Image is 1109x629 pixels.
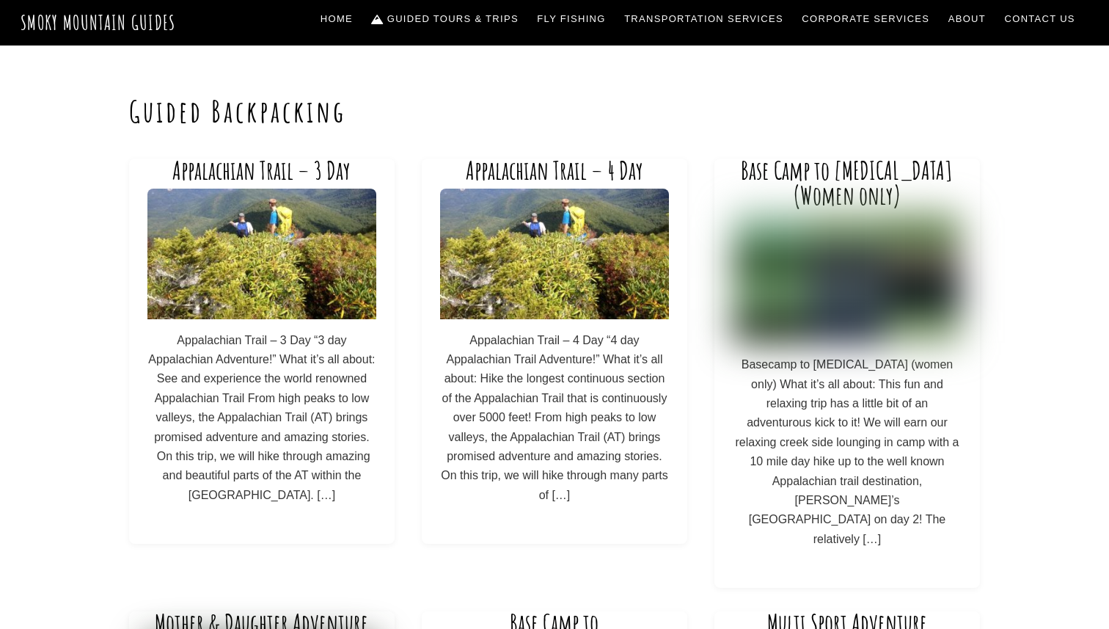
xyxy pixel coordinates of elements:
[172,155,351,186] a: Appalachian Trail – 3 Day
[147,189,376,319] img: 1448638418078-min
[440,331,668,506] p: Appalachian Trail – 4 Day “4 day Appalachian Trail Adventure!” What it’s all about: Hike the long...
[733,214,961,343] img: smokymountainguides.com-backpacking_participants
[532,4,612,34] a: Fly Fishing
[466,155,643,186] a: Appalachian Trail – 4 Day
[366,4,524,34] a: Guided Tours & Trips
[440,189,668,319] img: 1448638418078-min
[999,4,1081,34] a: Contact Us
[618,4,788,34] a: Transportation Services
[129,94,980,129] h1: Guided Backpacking
[733,355,961,549] p: Basecamp to [MEDICAL_DATA] (women only) What it’s all about: This fun and relaxing trip has a lit...
[147,331,376,506] p: Appalachian Trail – 3 Day “3 day Appalachian Adventure!” What it’s all about: See and experience ...
[315,4,359,34] a: Home
[943,4,992,34] a: About
[797,4,936,34] a: Corporate Services
[741,155,953,211] a: Base Camp to [MEDICAL_DATA] (Women only)
[21,10,176,34] a: Smoky Mountain Guides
